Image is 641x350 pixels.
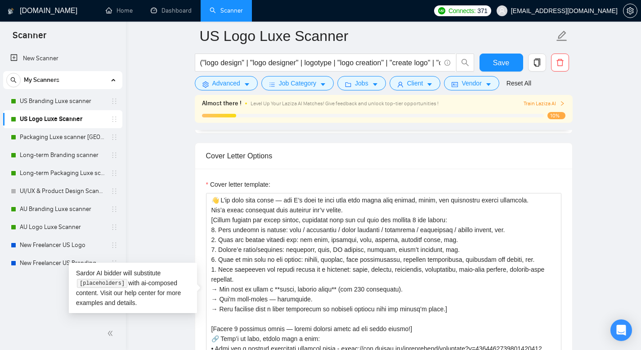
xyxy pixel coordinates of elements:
[507,78,531,88] a: Reset All
[20,254,105,272] a: New Freelancer US Branding
[111,242,118,249] span: holder
[7,77,20,83] span: search
[269,81,275,88] span: bars
[528,54,546,72] button: copy
[200,57,440,68] input: Search Freelance Jobs...
[20,128,105,146] a: Packaging Luxe scanner [GEOGRAPHIC_DATA]
[390,76,441,90] button: userClientcaret-down
[251,100,439,107] span: Level Up Your Laziza AI Matches! Give feedback and unlock top-tier opportunities !
[524,99,565,108] button: Train Laziza AI
[111,170,118,177] span: holder
[3,71,122,272] li: My Scanners
[111,98,118,105] span: holder
[345,81,351,88] span: folder
[24,71,59,89] span: My Scanners
[462,78,481,88] span: Vendor
[202,99,242,108] span: Almost there !
[111,260,118,267] span: holder
[111,116,118,123] span: holder
[407,78,423,88] span: Client
[456,54,474,72] button: search
[111,134,118,141] span: holder
[438,7,445,14] img: upwork-logo.png
[6,73,21,87] button: search
[212,78,240,88] span: Advanced
[623,4,637,18] button: setting
[20,236,105,254] a: New Freelancer US Logo
[5,29,54,48] span: Scanner
[556,30,568,42] span: edit
[20,218,105,236] a: AU Logo Luxe Scanner
[210,7,243,14] a: searchScanner
[529,58,546,67] span: copy
[320,81,326,88] span: caret-down
[10,49,115,67] a: New Scanner
[106,7,133,14] a: homeHome
[8,4,14,18] img: logo
[551,54,569,72] button: delete
[480,54,523,72] button: Save
[279,78,316,88] span: Job Category
[111,224,118,231] span: holder
[200,25,554,47] input: Scanner name...
[551,58,569,67] span: delete
[20,164,105,182] a: Long-term Packaging Luxe scanner
[3,49,122,67] li: New Scanner
[547,112,565,119] span: 10%
[20,146,105,164] a: Long-term Branding scanner
[206,143,561,169] div: Cover Letter Options
[493,57,509,68] span: Save
[20,200,105,218] a: AU Branding Luxe scanner
[206,179,270,189] label: Cover letter template:
[337,76,386,90] button: folderJobscaret-down
[20,110,105,128] a: US Logo Luxe Scanner
[610,319,632,341] div: Open Intercom Messenger
[355,78,368,88] span: Jobs
[261,76,334,90] button: barsJob Categorycaret-down
[20,92,105,110] a: US Branding Luxe scanner
[623,7,637,14] a: setting
[457,58,474,67] span: search
[202,81,209,88] span: setting
[107,329,116,338] span: double-left
[111,188,118,195] span: holder
[560,101,565,106] span: right
[452,81,458,88] span: idcard
[151,7,192,14] a: dashboardDashboard
[372,81,378,88] span: caret-down
[111,152,118,159] span: holder
[195,76,258,90] button: settingAdvancedcaret-down
[485,81,492,88] span: caret-down
[444,76,499,90] button: idcardVendorcaret-down
[499,8,505,14] span: user
[20,182,105,200] a: UI/UX & Product Design Scanner
[244,81,250,88] span: caret-down
[448,6,475,16] span: Connects:
[444,60,450,66] span: info-circle
[426,81,433,88] span: caret-down
[397,81,403,88] span: user
[477,6,487,16] span: 371
[111,206,118,213] span: holder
